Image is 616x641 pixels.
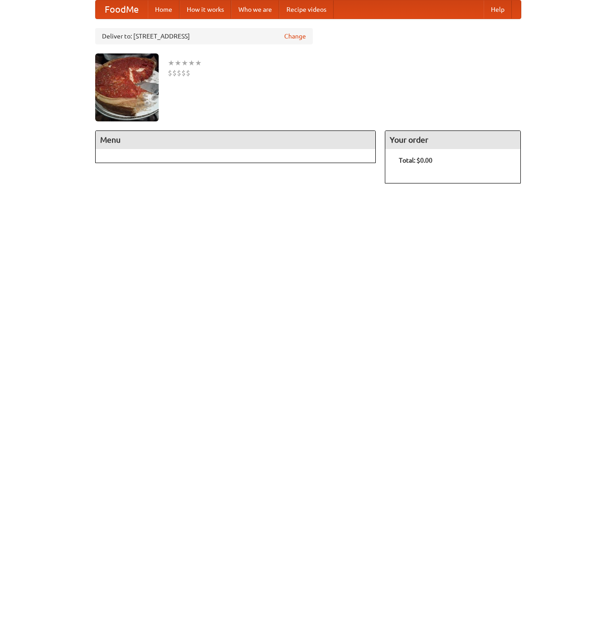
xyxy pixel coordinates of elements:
b: Total: $0.00 [399,157,432,164]
a: FoodMe [96,0,148,19]
li: $ [172,68,177,78]
li: ★ [181,58,188,68]
li: ★ [168,58,175,68]
a: Help [484,0,512,19]
h4: Menu [96,131,376,149]
a: Recipe videos [279,0,334,19]
a: Home [148,0,179,19]
li: ★ [195,58,202,68]
a: How it works [179,0,231,19]
li: $ [177,68,181,78]
li: ★ [188,58,195,68]
img: angular.jpg [95,53,159,121]
li: $ [186,68,190,78]
li: $ [181,68,186,78]
a: Who we are [231,0,279,19]
a: Change [284,32,306,41]
li: ★ [175,58,181,68]
h4: Your order [385,131,520,149]
div: Deliver to: [STREET_ADDRESS] [95,28,313,44]
li: $ [168,68,172,78]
